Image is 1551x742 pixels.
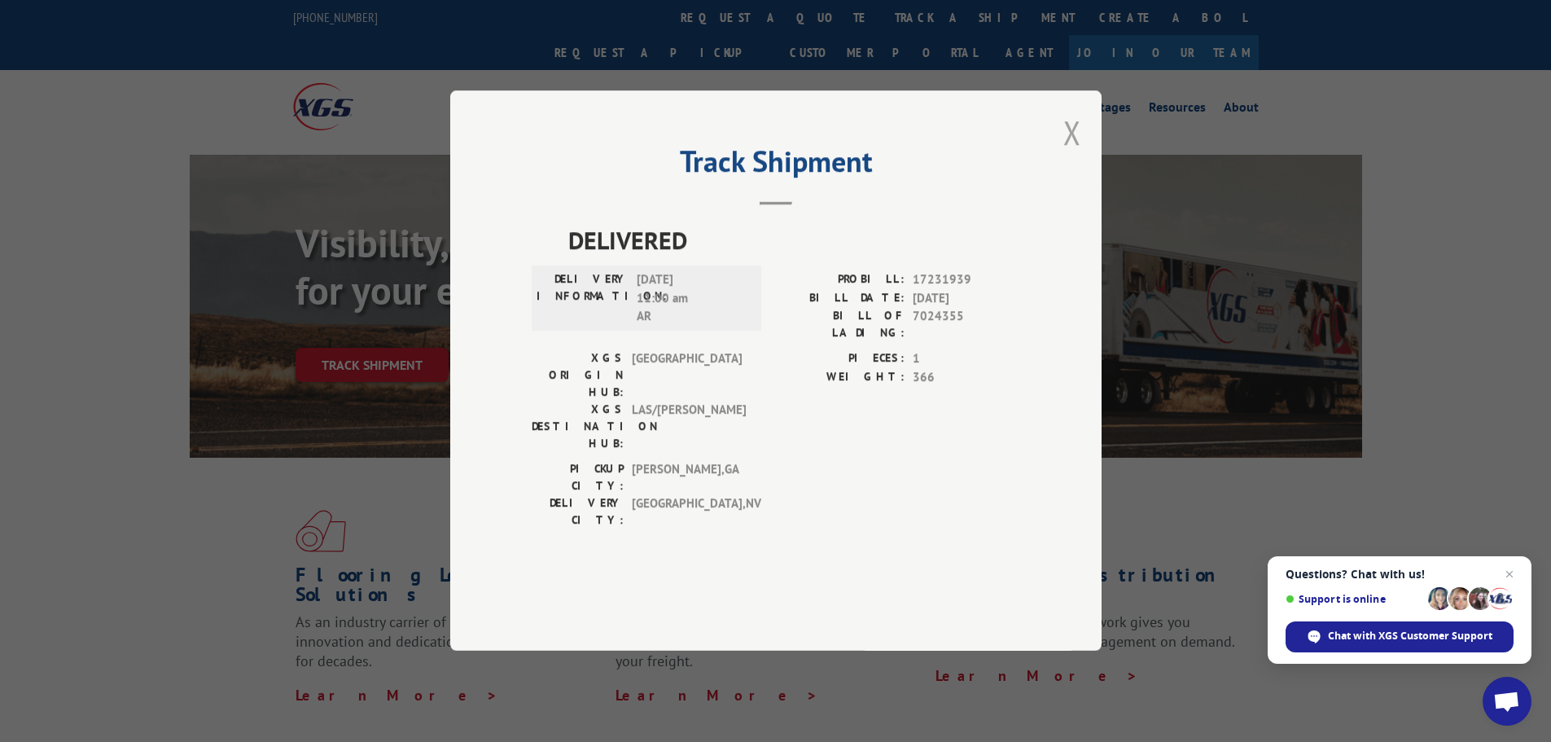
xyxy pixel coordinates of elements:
[1063,111,1081,154] button: Close modal
[1286,593,1422,605] span: Support is online
[913,271,1020,290] span: 17231939
[776,289,905,308] label: BILL DATE:
[913,368,1020,387] span: 366
[532,495,624,529] label: DELIVERY CITY:
[1500,564,1519,584] span: Close chat
[1286,621,1514,652] div: Chat with XGS Customer Support
[532,402,624,453] label: XGS DESTINATION HUB:
[632,461,742,495] span: [PERSON_NAME] , GA
[532,150,1020,181] h2: Track Shipment
[632,495,742,529] span: [GEOGRAPHIC_DATA] , NV
[632,350,742,402] span: [GEOGRAPHIC_DATA]
[1328,629,1492,643] span: Chat with XGS Customer Support
[532,350,624,402] label: XGS ORIGIN HUB:
[913,289,1020,308] span: [DATE]
[537,271,629,327] label: DELIVERY INFORMATION:
[637,271,747,327] span: [DATE] 11:00 am AR
[1286,568,1514,581] span: Questions? Chat with us!
[1483,677,1531,726] div: Open chat
[776,308,905,342] label: BILL OF LADING:
[913,308,1020,342] span: 7024355
[776,350,905,369] label: PIECES:
[776,271,905,290] label: PROBILL:
[632,402,742,453] span: LAS/[PERSON_NAME]
[532,461,624,495] label: PICKUP CITY:
[913,350,1020,369] span: 1
[568,222,1020,259] span: DELIVERED
[776,368,905,387] label: WEIGHT:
